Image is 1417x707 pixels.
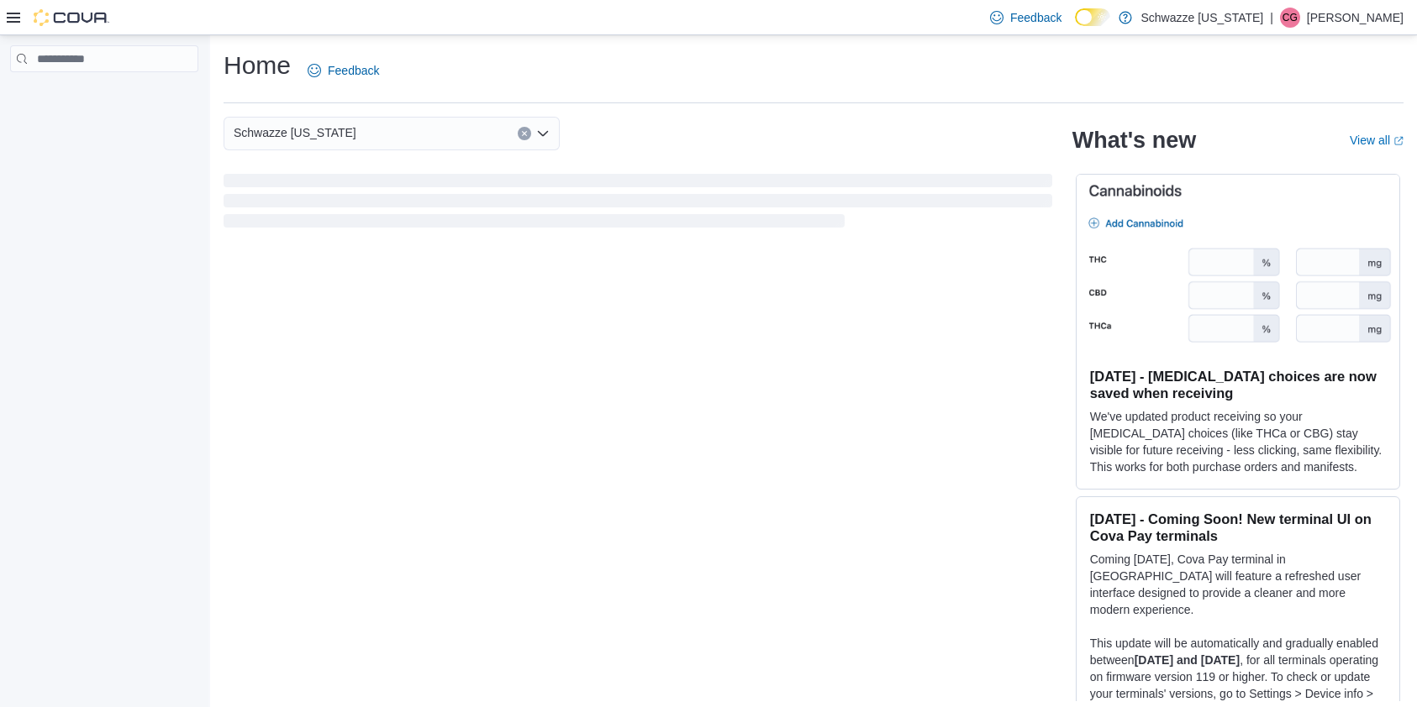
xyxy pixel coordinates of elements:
[1090,551,1386,618] p: Coming [DATE], Cova Pay terminal in [GEOGRAPHIC_DATA] will feature a refreshed user interface des...
[301,54,386,87] a: Feedback
[1307,8,1404,28] p: [PERSON_NAME]
[1075,8,1110,26] input: Dark Mode
[224,177,1052,231] span: Loading
[1090,408,1386,475] p: We've updated product receiving so your [MEDICAL_DATA] choices (like THCa or CBG) stay visible fo...
[1090,511,1386,544] h3: [DATE] - Coming Soon! New terminal UI on Cova Pay terminals
[1075,26,1076,27] span: Dark Mode
[1350,134,1404,147] a: View allExternal link
[1280,8,1300,28] div: Colin Glenn
[1393,136,1404,146] svg: External link
[518,127,531,140] button: Clear input
[34,9,109,26] img: Cova
[234,123,356,143] span: Schwazze [US_STATE]
[1283,8,1298,28] span: CG
[983,1,1068,34] a: Feedback
[224,49,291,82] h1: Home
[328,62,379,79] span: Feedback
[1090,368,1386,401] h3: [DATE] - [MEDICAL_DATA] choices are now saved when receiving
[10,76,198,116] nav: Complex example
[1010,9,1061,26] span: Feedback
[1072,127,1196,154] h2: What's new
[1270,8,1273,28] p: |
[536,127,550,140] button: Open list of options
[1140,8,1263,28] p: Schwazze [US_STATE]
[1135,653,1240,667] strong: [DATE] and [DATE]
